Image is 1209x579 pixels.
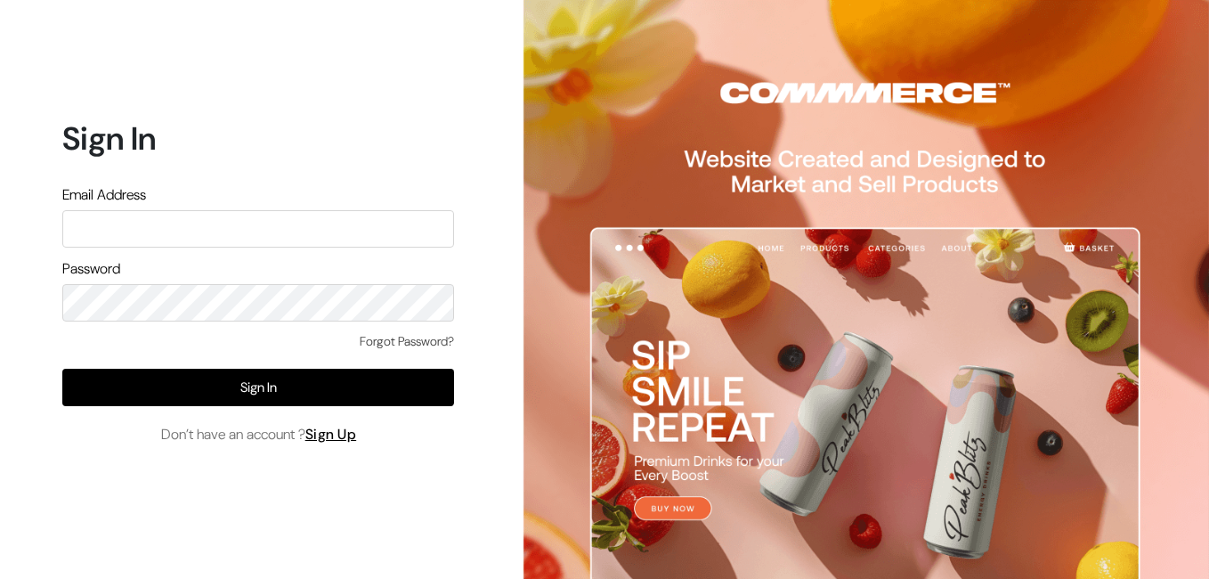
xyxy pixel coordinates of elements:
a: Sign Up [305,425,357,444]
label: Password [62,258,120,280]
span: Don’t have an account ? [161,424,357,445]
label: Email Address [62,184,146,206]
a: Forgot Password? [360,332,454,351]
h1: Sign In [62,119,454,158]
button: Sign In [62,369,454,406]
